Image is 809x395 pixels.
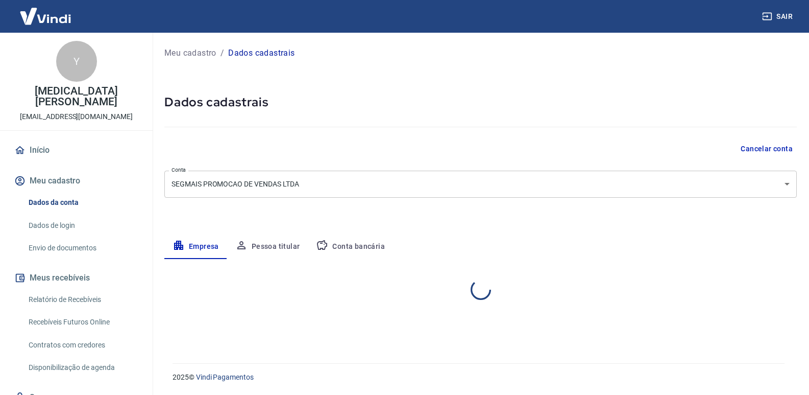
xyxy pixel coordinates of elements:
[220,47,224,59] p: /
[20,111,133,122] p: [EMAIL_ADDRESS][DOMAIN_NAME]
[24,192,140,213] a: Dados da conta
[173,372,785,383] p: 2025 ©
[164,47,216,59] a: Meu cadastro
[24,215,140,236] a: Dados de login
[24,312,140,333] a: Recebíveis Futuros Online
[760,7,797,26] button: Sair
[164,94,797,110] h5: Dados cadastrais
[12,139,140,161] a: Início
[164,171,797,198] div: SEGMAIS PROMOCAO DE VENDAS LTDA
[164,235,227,259] button: Empresa
[24,335,140,356] a: Contratos com credores
[228,47,295,59] p: Dados cadastrais
[8,86,144,107] p: [MEDICAL_DATA][PERSON_NAME]
[12,267,140,289] button: Meus recebíveis
[56,41,97,82] div: Y
[171,166,186,174] label: Conta
[227,235,308,259] button: Pessoa titular
[24,238,140,259] a: Envio de documentos
[308,235,393,259] button: Conta bancária
[24,357,140,378] a: Disponibilização de agenda
[737,140,797,158] button: Cancelar conta
[12,1,79,32] img: Vindi
[196,373,254,381] a: Vindi Pagamentos
[12,170,140,192] button: Meu cadastro
[24,289,140,310] a: Relatório de Recebíveis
